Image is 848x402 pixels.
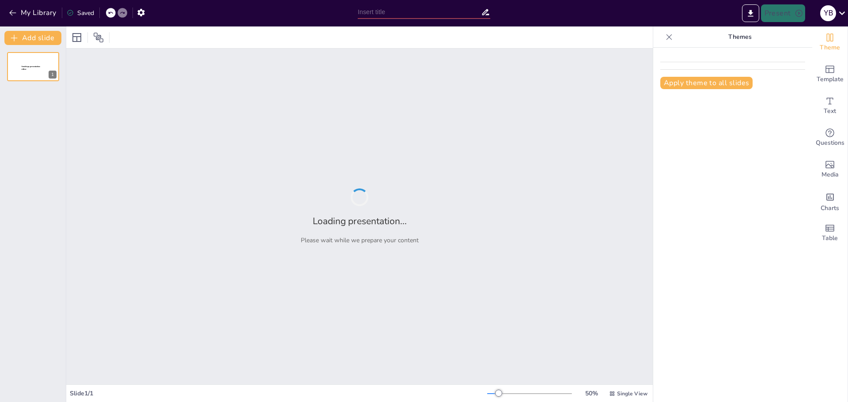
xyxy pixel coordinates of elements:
[816,138,844,148] span: Questions
[93,32,104,43] span: Position
[824,106,836,116] span: Text
[812,90,848,122] div: Add text boxes
[820,4,836,22] button: Y B
[67,9,94,17] div: Saved
[742,4,759,22] button: Export to PowerPoint
[660,77,753,89] button: Apply theme to all slides
[301,236,419,244] p: Please wait while we prepare your content
[820,43,840,53] span: Theme
[22,66,40,71] span: Sendsteps presentation editor
[313,215,407,227] h2: Loading presentation...
[812,217,848,249] div: Add a table
[812,154,848,185] div: Add images, graphics, shapes or video
[617,390,647,397] span: Single View
[7,52,59,81] div: 1
[817,75,844,84] span: Template
[761,4,805,22] button: Present
[821,203,839,213] span: Charts
[7,6,60,20] button: My Library
[812,122,848,154] div: Get real-time input from your audience
[4,31,61,45] button: Add slide
[70,389,487,398] div: Slide 1 / 1
[821,170,839,180] span: Media
[581,389,602,398] div: 50 %
[820,5,836,21] div: Y B
[676,26,803,48] p: Themes
[822,233,838,243] span: Table
[812,58,848,90] div: Add ready made slides
[358,6,481,19] input: Insert title
[812,185,848,217] div: Add charts and graphs
[812,26,848,58] div: Change the overall theme
[49,71,57,79] div: 1
[70,30,84,45] div: Layout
